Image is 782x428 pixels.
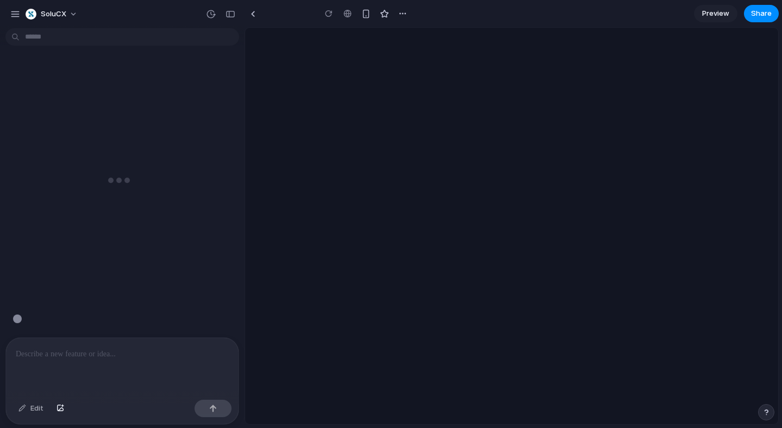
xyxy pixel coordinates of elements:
[744,5,779,22] button: Share
[694,5,737,22] a: Preview
[702,8,729,19] span: Preview
[751,8,772,19] span: Share
[41,9,66,20] span: SoluCX
[21,5,83,23] button: SoluCX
